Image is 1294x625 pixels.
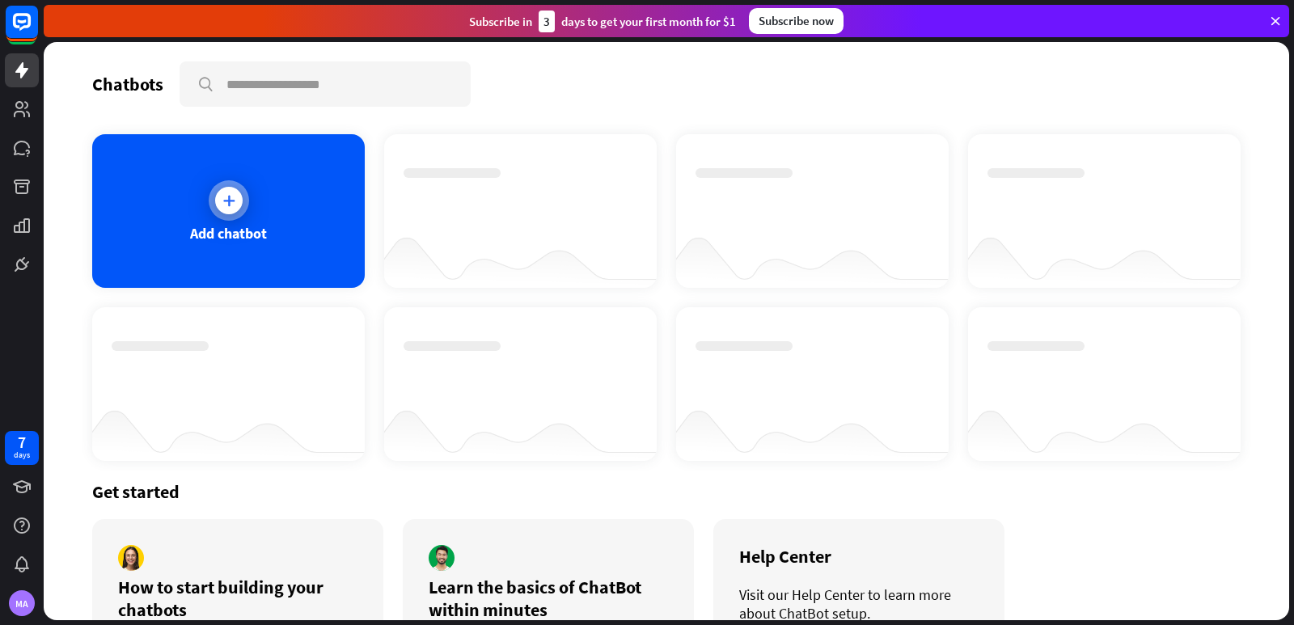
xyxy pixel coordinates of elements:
img: author [429,545,455,571]
div: Add chatbot [190,224,267,243]
div: MA [9,590,35,616]
div: Chatbots [92,73,163,95]
div: Help Center [739,545,979,568]
button: Open LiveChat chat widget [13,6,61,55]
div: How to start building your chatbots [118,576,357,621]
div: days [14,450,30,461]
div: Visit our Help Center to learn more about ChatBot setup. [739,585,979,623]
img: author [118,545,144,571]
div: Learn the basics of ChatBot within minutes [429,576,668,621]
div: Subscribe in days to get your first month for $1 [469,11,736,32]
div: Subscribe now [749,8,844,34]
div: Get started [92,480,1241,503]
div: 3 [539,11,555,32]
div: 7 [18,435,26,450]
a: 7 days [5,431,39,465]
